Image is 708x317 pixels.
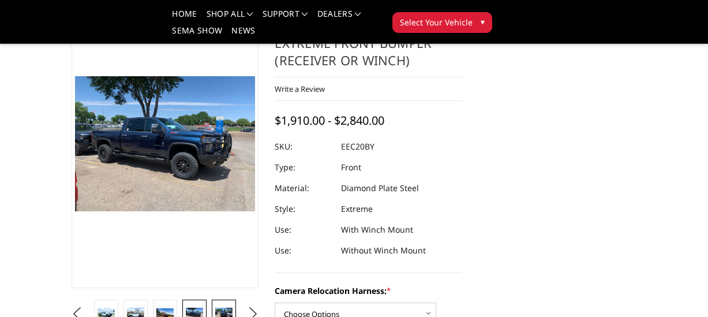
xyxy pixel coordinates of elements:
[275,285,462,297] label: Camera Relocation Harness:
[275,199,332,219] dt: Style:
[481,16,485,28] span: ▾
[341,240,426,261] dd: Without Winch Mount
[172,27,222,43] a: SEMA Show
[341,157,361,178] dd: Front
[400,16,473,28] span: Select Your Vehicle
[317,10,361,27] a: Dealers
[341,136,374,157] dd: EEC20BY
[275,178,332,199] dt: Material:
[392,12,492,33] button: Select Your Vehicle
[275,240,332,261] dt: Use:
[275,136,332,157] dt: SKU:
[650,262,708,317] iframe: Chat Widget
[263,10,308,27] a: Support
[275,84,325,94] a: Write a Review
[207,10,253,27] a: shop all
[231,27,255,43] a: News
[275,157,332,178] dt: Type:
[275,113,384,128] span: $1,910.00 - $2,840.00
[341,219,413,240] dd: With Winch Mount
[172,10,197,27] a: Home
[275,219,332,240] dt: Use:
[341,178,419,199] dd: Diamond Plate Steel
[341,199,373,219] dd: Extreme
